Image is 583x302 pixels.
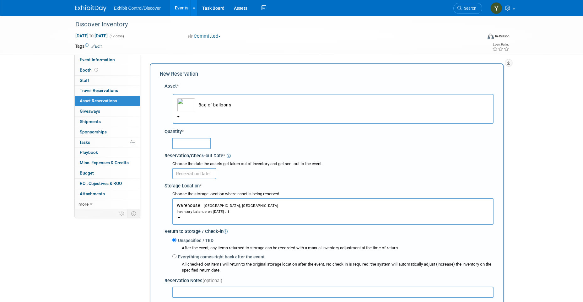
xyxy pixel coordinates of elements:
span: (12 days) [109,34,124,38]
div: Asset [165,83,494,89]
a: Travel Reservations [75,86,140,96]
a: Booth [75,65,140,75]
span: Sponsorships [80,129,107,134]
span: Asset Reservations [80,98,117,103]
span: Playbook [80,150,98,155]
a: Event Information [75,55,140,65]
span: Budget [80,170,94,175]
span: 1 [226,210,229,214]
button: Bag of balloons [173,94,494,124]
div: Event Rating [492,43,509,46]
span: Search [462,6,476,11]
label: Everything comes right back after the event [176,254,265,260]
a: Shipments [75,117,140,127]
a: Staff [75,76,140,86]
div: After the event, any items returned to storage can be recorded with a manual inventory adjustment... [172,244,494,251]
a: ROI, Objectives & ROO [75,179,140,189]
a: Sponsorships [75,127,140,137]
div: All checked-out items will return to the original storage location after the event. No check-in i... [182,262,494,273]
input: Reservation Date [172,168,216,179]
a: Giveaways [75,106,140,116]
div: Quantity [165,128,494,135]
span: (optional) [202,278,222,283]
a: Tasks [75,138,140,148]
span: Attachments [80,191,105,196]
a: Search [453,3,482,14]
img: Format-Inperson.png [488,34,494,39]
a: Asset Reservations [75,96,140,106]
span: Booth not reserved yet [93,67,99,72]
span: Staff [80,78,89,83]
span: Booth [80,67,99,73]
button: Warehouse[GEOGRAPHIC_DATA], [GEOGRAPHIC_DATA]Inventory balance on [DATE] :1 [172,198,494,225]
div: Choose the storage location where asset is being reserved. [172,191,494,197]
span: New Reservation [160,71,198,77]
button: Committed [186,33,223,40]
div: Choose the date the assets get taken out of inventory and get sent out to the event. [172,161,494,167]
span: ROI, Objectives & ROO [80,181,122,186]
span: Giveaways [80,109,100,114]
a: Misc. Expenses & Credits [75,158,140,168]
div: Storage Location [165,181,494,189]
td: Tags [75,43,102,49]
span: to [89,33,94,38]
span: Shipments [80,119,101,124]
a: Attachments [75,189,140,199]
span: Warehouse [177,203,489,214]
a: Budget [75,168,140,178]
span: [GEOGRAPHIC_DATA], [GEOGRAPHIC_DATA] [200,204,278,208]
div: Inventory balance on [DATE] : [177,208,489,214]
span: [DATE] [DATE] [75,33,108,39]
label: Unspecified / TBD [176,237,213,244]
a: Edit [91,44,102,49]
span: Exhibit Control/Discover [114,6,161,11]
div: Event Format [445,33,510,42]
td: Toggle Event Tabs [127,209,140,218]
img: Yliana Perez [490,2,502,14]
div: Reservation/Check-out Date [165,151,494,159]
span: Tasks [79,140,90,145]
span: Travel Reservations [80,88,118,93]
a: more [75,199,140,209]
td: Personalize Event Tab Strip [116,209,127,218]
div: Reservation Notes [165,278,494,284]
div: Return to Storage / Check-in [165,226,494,235]
span: Event Information [80,57,115,62]
a: Playbook [75,148,140,158]
span: Misc. Expenses & Credits [80,160,129,165]
span: more [78,202,89,207]
td: Bag of balloons [195,98,489,112]
div: In-Person [495,34,510,39]
div: Discover Inventory [73,19,473,30]
img: ExhibitDay [75,5,106,12]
